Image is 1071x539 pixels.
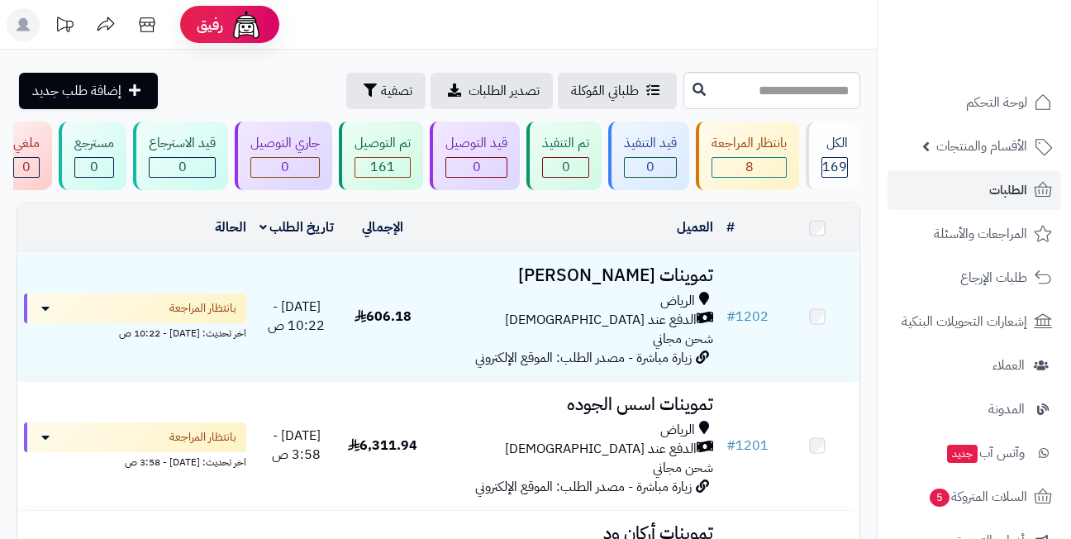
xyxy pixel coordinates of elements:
[653,329,713,349] span: شحن مجاني
[625,158,676,177] div: 0
[55,122,130,190] a: مسترجع 0
[726,436,735,456] span: #
[149,134,216,153] div: قيد الاسترجاع
[251,158,319,177] div: 0
[646,157,654,177] span: 0
[475,348,692,368] span: زيارة مباشرة - مصدر الطلب: الموقع الإلكتروني
[523,122,605,190] a: تم التنفيذ 0
[558,73,677,109] a: طلباتي المُوكلة
[888,302,1061,341] a: إشعارات التحويلات البنكية
[250,134,320,153] div: جاري التوصيل
[960,266,1027,289] span: طلبات الإرجاع
[169,300,236,317] span: بانتظار المراجعة
[446,158,507,177] div: 0
[936,135,1027,158] span: الأقسام والمنتجات
[660,421,695,440] span: الرياض
[32,81,121,101] span: إضافة طلب جديد
[381,81,412,101] span: تصفية
[543,158,588,177] div: 0
[571,81,639,101] span: طلباتي المُوكلة
[902,310,1027,333] span: إشعارات التحويلات البنكية
[959,34,1055,69] img: logo-2.png
[929,489,950,508] span: 5
[726,307,735,327] span: #
[888,170,1061,210] a: الطلبات
[693,122,802,190] a: بانتظار المراجعة 8
[712,134,787,153] div: بانتظار المراجعة
[822,157,847,177] span: 169
[677,217,713,237] a: العميل
[355,134,411,153] div: تم التوصيل
[821,134,848,153] div: الكل
[653,458,713,478] span: شحن مجاني
[888,433,1061,473] a: وآتس آبجديد
[13,134,40,153] div: ملغي
[888,83,1061,122] a: لوحة التحكم
[888,389,1061,429] a: المدونة
[505,440,697,459] span: الدفع عند [DEMOGRAPHIC_DATA]
[150,158,215,177] div: 0
[281,157,289,177] span: 0
[362,217,403,237] a: الإجمالي
[624,134,677,153] div: قيد التنفيذ
[370,157,395,177] span: 161
[178,157,187,177] span: 0
[75,158,113,177] div: 0
[24,452,246,470] div: اخر تحديث: [DATE] - 3:58 ص
[431,266,713,285] h3: تموينات [PERSON_NAME]
[22,157,31,177] span: 0
[14,158,39,177] div: 0
[44,8,85,45] a: تحديثات المنصة
[130,122,231,190] a: قيد الاسترجاع 0
[947,445,978,463] span: جديد
[945,441,1025,465] span: وآتس آب
[346,73,426,109] button: تصفية
[197,15,223,35] span: رفيق
[272,426,321,465] span: [DATE] - 3:58 ص
[542,134,589,153] div: تم التنفيذ
[426,122,523,190] a: قيد التوصيل 0
[74,134,114,153] div: مسترجع
[90,157,98,177] span: 0
[469,81,540,101] span: تصدير الطلبات
[726,436,769,456] a: #1201
[888,346,1061,385] a: العملاء
[562,157,570,177] span: 0
[726,307,769,327] a: #1202
[475,477,692,497] span: زيارة مباشرة - مصدر الطلب: الموقع الإلكتروني
[966,91,1027,114] span: لوحة التحكم
[24,323,246,341] div: اخر تحديث: [DATE] - 10:22 ص
[888,258,1061,298] a: طلبات الإرجاع
[989,179,1027,202] span: الطلبات
[473,157,481,177] span: 0
[348,436,417,456] span: 6,311.94
[745,157,754,177] span: 8
[431,73,553,109] a: تصدير الطلبات
[888,214,1061,254] a: المراجعات والأسئلة
[934,222,1027,246] span: المراجعات والأسئلة
[268,297,325,336] span: [DATE] - 10:22 ص
[355,307,412,327] span: 606.18
[802,122,864,190] a: الكل169
[355,158,410,177] div: 161
[928,485,1027,508] span: السلات المتروكة
[888,477,1061,517] a: السلات المتروكة5
[992,354,1025,377] span: العملاء
[988,398,1025,421] span: المدونة
[726,217,735,237] a: #
[336,122,426,190] a: تم التوصيل 161
[712,158,786,177] div: 8
[505,311,697,330] span: الدفع عند [DEMOGRAPHIC_DATA]
[19,73,158,109] a: إضافة طلب جديد
[259,217,335,237] a: تاريخ الطلب
[215,217,246,237] a: الحالة
[445,134,507,153] div: قيد التوصيل
[605,122,693,190] a: قيد التنفيذ 0
[231,122,336,190] a: جاري التوصيل 0
[660,292,695,311] span: الرياض
[230,8,263,41] img: ai-face.png
[169,429,236,446] span: بانتظار المراجعة
[431,395,713,414] h3: تموينات اسس الجوده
